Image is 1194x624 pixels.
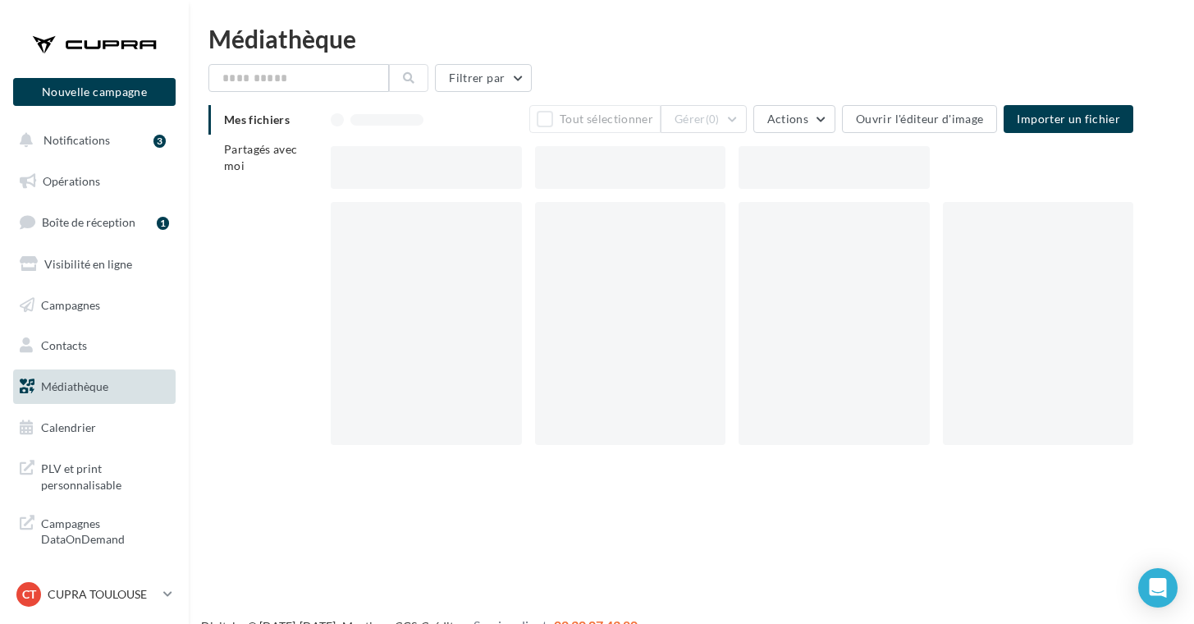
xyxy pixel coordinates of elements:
a: Visibilité en ligne [10,247,179,282]
a: PLV et print personnalisable [10,451,179,499]
span: CT [22,586,36,603]
button: Notifications 3 [10,123,172,158]
span: Mes fichiers [224,112,290,126]
a: Opérations [10,164,179,199]
button: Ouvrir l'éditeur d'image [842,105,997,133]
span: Visibilité en ligne [44,257,132,271]
div: Médiathèque [208,26,1174,51]
span: PLV et print personnalisable [41,457,169,493]
a: Campagnes DataOnDemand [10,506,179,554]
span: Campagnes DataOnDemand [41,512,169,548]
button: Tout sélectionner [529,105,661,133]
span: Contacts [41,338,87,352]
a: Médiathèque [10,369,179,404]
a: CT CUPRA TOULOUSE [13,579,176,610]
button: Gérer(0) [661,105,747,133]
span: (0) [706,112,720,126]
span: Partagés avec moi [224,142,298,172]
button: Importer un fichier [1004,105,1133,133]
button: Actions [753,105,835,133]
button: Filtrer par [435,64,532,92]
span: Opérations [43,174,100,188]
p: CUPRA TOULOUSE [48,586,157,603]
span: Boîte de réception [42,215,135,229]
span: Notifications [43,133,110,147]
a: Boîte de réception1 [10,204,179,240]
div: 1 [157,217,169,230]
a: Calendrier [10,411,179,445]
span: Médiathèque [41,379,108,393]
div: Open Intercom Messenger [1138,568,1178,608]
a: Campagnes [10,288,179,323]
div: 3 [153,135,166,148]
span: Campagnes [41,297,100,311]
span: Actions [767,112,808,126]
span: Calendrier [41,420,96,434]
span: Importer un fichier [1017,112,1120,126]
a: Contacts [10,328,179,363]
button: Nouvelle campagne [13,78,176,106]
